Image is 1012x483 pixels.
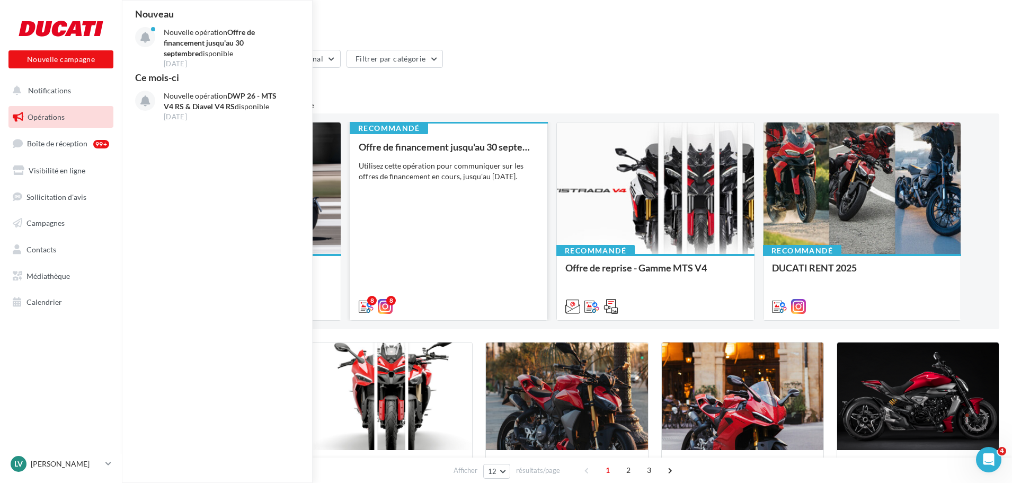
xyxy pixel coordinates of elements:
span: Sollicitation d'avis [26,192,86,201]
span: 12 [488,467,497,476]
button: Filtrer par catégorie [347,50,443,68]
span: Notifications [28,86,71,95]
a: Boîte de réception99+ [6,132,116,155]
a: Calendrier [6,291,116,313]
span: Boîte de réception [27,139,87,148]
a: Contacts [6,239,116,261]
div: Recommandé [763,245,841,257]
p: [PERSON_NAME] [31,459,101,469]
span: Opérations [28,112,65,121]
a: Campagnes [6,212,116,234]
span: 2 [620,462,637,479]
div: Opérations marketing [135,17,999,33]
a: Opérations [6,106,116,128]
span: 4 [998,447,1006,455]
span: résultats/page [516,466,560,476]
div: 4 opérations recommandées par votre enseigne [135,101,999,109]
div: Recommandé [556,245,635,257]
span: Visibilité en ligne [29,166,85,175]
span: Afficher [454,466,477,476]
span: Campagnes [26,218,65,227]
div: 8 [386,296,396,305]
a: Lv [PERSON_NAME] [8,454,113,474]
div: DUCATI RENT 2025 [772,262,952,284]
div: Utilisez cette opération pour communiquer sur les offres de financement en cours, jusqu'au [DATE]. [359,161,539,182]
button: Nouvelle campagne [8,50,113,68]
div: 99+ [93,140,109,148]
div: Recommandé [350,122,428,134]
iframe: Intercom live chat [976,447,1001,472]
button: Notifications [6,80,111,102]
a: Visibilité en ligne [6,160,116,182]
button: 12 [483,464,510,479]
span: Médiathèque [26,271,70,280]
div: Offre de reprise - Gamme MTS V4 [565,262,745,284]
span: 1 [599,462,616,479]
span: 3 [641,462,658,479]
a: Médiathèque [6,265,116,287]
span: Lv [14,459,23,469]
a: Sollicitation d'avis [6,186,116,208]
div: 8 [367,296,377,305]
span: Contacts [26,245,56,254]
div: Offre de financement jusqu'au 30 septembre [359,142,539,152]
span: Calendrier [26,297,62,306]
